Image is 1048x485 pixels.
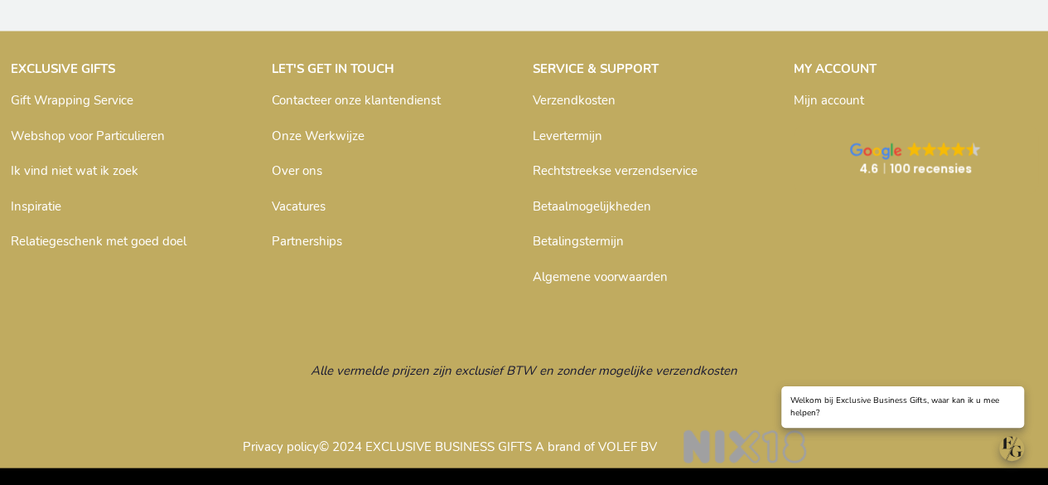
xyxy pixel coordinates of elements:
[922,142,936,156] img: Google
[859,160,972,177] strong: 4.6 100 recensies
[11,197,61,214] a: Inspiratie
[533,162,698,178] a: Rechtstreekse verzendservice
[951,142,965,156] img: Google
[11,232,186,249] a: Relatiegeschenk met goed doel
[272,127,365,143] a: Onze Werkwijze
[533,127,602,143] a: Levertermijn
[11,91,133,108] a: Gift Wrapping Service
[533,197,651,214] a: Betaalmogelijkheden
[311,361,737,378] span: Alle vermelde prijzen zijn exclusief BTW en zonder mogelijke verzendkosten
[533,232,624,249] a: Betalingstermijn
[794,60,877,76] strong: MY ACCOUNT
[272,232,342,249] a: Partnerships
[907,142,921,156] img: Google
[533,268,668,284] a: Algemene voorwaarden
[683,429,806,463] img: NIX18
[11,162,138,178] a: Ik vind niet wat ik zoek
[937,142,951,156] img: Google
[794,125,1038,193] a: Google GoogleGoogleGoogleGoogleGoogle 4.6100 recensies
[850,143,901,159] img: Google
[272,197,326,214] a: Vacatures
[243,438,319,454] a: Privacy policy
[272,91,441,108] a: Contacteer onze klantendienst
[272,60,394,76] strong: LET'S GET IN TOUCH
[533,91,616,108] a: Verzendkosten
[11,127,165,143] a: Webshop voor Particulieren
[966,142,980,156] img: Google
[794,91,864,108] a: Mijn account
[533,60,659,76] strong: SERVICE & SUPPORT
[11,417,1038,459] p: © 2024 EXCLUSIVE BUSINESS GIFTS A brand of VOLEF BV
[11,60,115,76] strong: EXCLUSIVE GIFTS
[272,162,322,178] a: Over ons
